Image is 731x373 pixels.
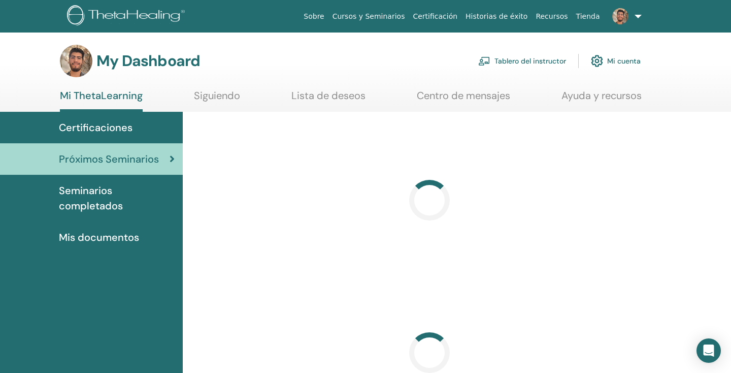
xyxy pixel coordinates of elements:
[96,52,200,70] h3: My Dashboard
[59,151,159,167] span: Próximos Seminarios
[67,5,188,28] img: logo.png
[60,89,143,112] a: Mi ThetaLearning
[328,7,409,26] a: Cursos y Seminarios
[478,50,566,72] a: Tablero del instructor
[478,56,490,66] img: chalkboard-teacher.svg
[591,52,603,70] img: cog.svg
[59,183,175,213] span: Seminarios completados
[409,7,461,26] a: Certificación
[461,7,531,26] a: Historias de éxito
[59,120,132,135] span: Certificaciones
[612,8,628,24] img: default.jpg
[194,89,240,109] a: Siguiendo
[561,89,642,109] a: Ayuda y recursos
[572,7,604,26] a: Tienda
[60,45,92,77] img: default.jpg
[300,7,328,26] a: Sobre
[59,230,139,245] span: Mis documentos
[591,50,641,72] a: Mi cuenta
[696,338,721,363] div: Open Intercom Messenger
[417,89,510,109] a: Centro de mensajes
[531,7,572,26] a: Recursos
[291,89,365,109] a: Lista de deseos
